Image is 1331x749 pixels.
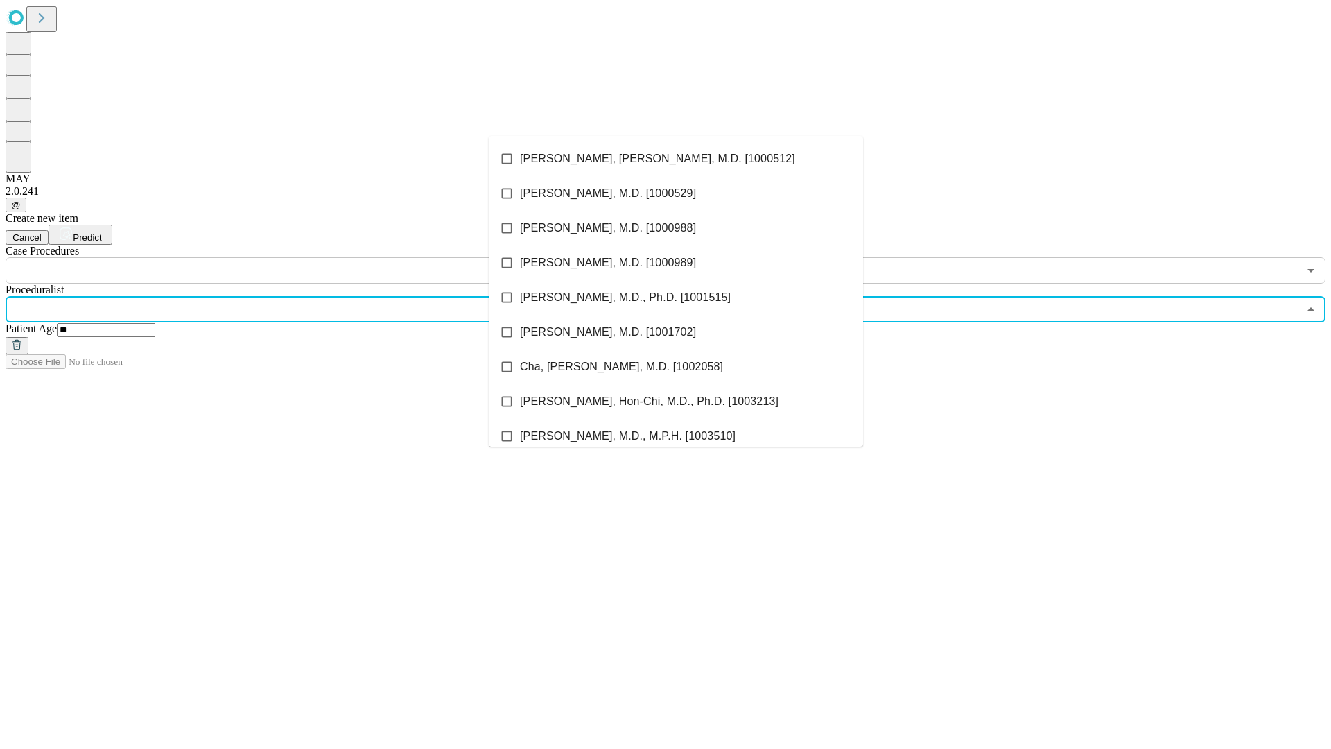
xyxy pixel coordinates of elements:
[49,225,112,245] button: Predict
[6,245,79,257] span: Scheduled Procedure
[520,220,696,236] span: [PERSON_NAME], M.D. [1000988]
[520,185,696,202] span: [PERSON_NAME], M.D. [1000529]
[6,173,1325,185] div: MAY
[6,284,64,295] span: Proceduralist
[6,230,49,245] button: Cancel
[12,232,42,243] span: Cancel
[520,359,723,375] span: Cha, [PERSON_NAME], M.D. [1002058]
[520,289,731,306] span: [PERSON_NAME], M.D., Ph.D. [1001515]
[520,150,795,167] span: [PERSON_NAME], [PERSON_NAME], M.D. [1000512]
[6,212,78,224] span: Create new item
[520,324,696,341] span: [PERSON_NAME], M.D. [1001702]
[520,428,736,445] span: [PERSON_NAME], M.D., M.P.H. [1003510]
[1301,300,1321,319] button: Close
[6,198,26,212] button: @
[6,185,1325,198] div: 2.0.241
[520,393,778,410] span: [PERSON_NAME], Hon-Chi, M.D., Ph.D. [1003213]
[1301,261,1321,280] button: Open
[73,232,101,243] span: Predict
[11,200,21,210] span: @
[6,322,57,334] span: Patient Age
[520,255,696,271] span: [PERSON_NAME], M.D. [1000989]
